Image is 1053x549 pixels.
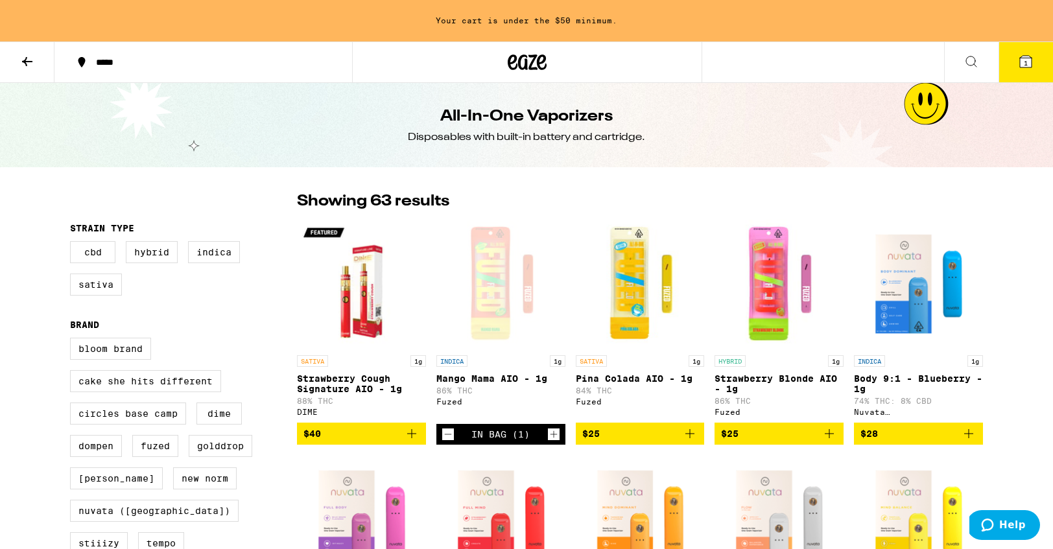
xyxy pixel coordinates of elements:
p: Pina Colada AIO - 1g [576,373,705,384]
label: Bloom Brand [70,338,151,360]
label: Indica [188,241,240,263]
img: Nuvata (CA) - Body 9:1 - Blueberry - 1g [854,219,983,349]
label: Cake She Hits Different [70,370,221,392]
p: SATIVA [576,355,607,367]
p: 1g [967,355,983,367]
span: $28 [860,428,878,439]
p: INDICA [854,355,885,367]
legend: Brand [70,320,99,330]
button: Add to bag [854,423,983,445]
div: Fuzed [436,397,565,406]
label: GoldDrop [189,435,252,457]
div: Fuzed [715,408,844,416]
p: Showing 63 results [297,191,449,213]
button: Add to bag [297,423,426,445]
button: Add to bag [715,423,844,445]
p: INDICA [436,355,467,367]
label: Fuzed [132,435,178,457]
div: DIME [297,408,426,416]
img: Fuzed - Strawberry Blonde AIO - 1g [715,219,844,349]
p: 74% THC: 8% CBD [854,397,983,405]
label: New Norm [173,467,237,489]
label: Circles Base Camp [70,403,186,425]
p: Strawberry Blonde AIO - 1g [715,373,844,394]
p: 1g [689,355,704,367]
div: Disposables with built-in battery and cartridge. [408,130,645,145]
p: Strawberry Cough Signature AIO - 1g [297,373,426,394]
a: Open page for Pina Colada AIO - 1g from Fuzed [576,219,705,423]
img: Fuzed - Pina Colada AIO - 1g [576,219,705,349]
label: Hybrid [126,241,178,263]
span: $25 [721,428,739,439]
legend: Strain Type [70,223,134,233]
p: 1g [410,355,426,367]
a: Open page for Body 9:1 - Blueberry - 1g from Nuvata (CA) [854,219,983,423]
label: Sativa [70,274,122,296]
div: In Bag (1) [471,429,530,439]
p: 1g [828,355,844,367]
label: Dompen [70,435,122,457]
button: Increment [547,428,560,441]
div: Fuzed [576,397,705,406]
label: CBD [70,241,115,263]
span: $25 [582,428,600,439]
p: SATIVA [297,355,328,367]
p: 86% THC [436,386,565,395]
p: 88% THC [297,397,426,405]
h1: All-In-One Vaporizers [440,106,613,128]
div: Nuvata ([GEOGRAPHIC_DATA]) [854,408,983,416]
p: 1g [550,355,565,367]
a: Open page for Mango Mama AIO - 1g from Fuzed [436,219,565,424]
a: Open page for Strawberry Cough Signature AIO - 1g from DIME [297,219,426,423]
button: 1 [999,42,1053,82]
iframe: Opens a widget where you can find more information [969,510,1040,543]
label: [PERSON_NAME] [70,467,163,489]
p: 86% THC [715,397,844,405]
span: $40 [303,428,321,439]
button: Add to bag [576,423,705,445]
p: Mango Mama AIO - 1g [436,373,565,384]
button: Decrement [442,428,455,441]
p: HYBRID [715,355,746,367]
label: Nuvata ([GEOGRAPHIC_DATA]) [70,500,239,522]
p: 84% THC [576,386,705,395]
label: DIME [196,403,242,425]
p: Body 9:1 - Blueberry - 1g [854,373,983,394]
img: DIME - Strawberry Cough Signature AIO - 1g [297,219,426,349]
span: 1 [1024,59,1028,67]
a: Open page for Strawberry Blonde AIO - 1g from Fuzed [715,219,844,423]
